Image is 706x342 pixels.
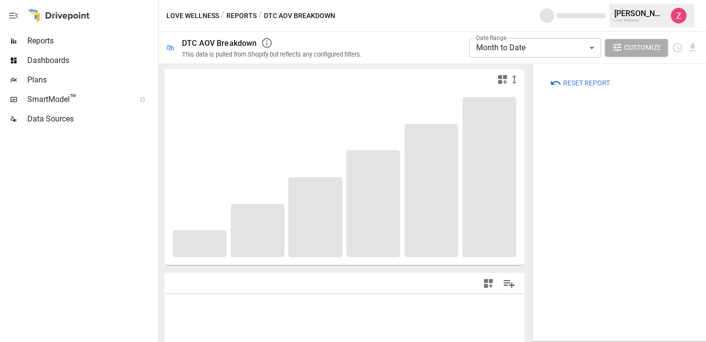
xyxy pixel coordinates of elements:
span: Month to Date [476,43,525,52]
div: This data is pulled from Shopify but reflects any configured filters. [182,51,362,58]
span: Plans [27,74,156,86]
span: Reset Report [563,77,610,89]
span: SmartModel [27,94,129,105]
span: ™ [70,92,77,104]
span: Customize [624,41,661,54]
span: Data Sources [27,113,156,125]
label: Date Range [476,34,506,42]
div: / [221,10,224,22]
div: DTC AOV Breakdown [182,39,257,48]
button: Download report [687,42,698,53]
div: 🛍 [166,43,174,52]
button: Zoe Keller [665,2,692,29]
button: Reset Report [543,74,617,92]
button: Love Wellness [166,10,219,22]
img: Zoe Keller [671,8,686,23]
div: Love Wellness [614,18,665,22]
span: Dashboards [27,55,156,66]
button: Manage Columns [498,273,520,295]
div: / [259,10,262,22]
button: Reports [226,10,257,22]
div: [PERSON_NAME] [614,9,665,18]
button: Schedule report [672,42,683,53]
span: Reports [27,35,156,47]
button: Customize [605,39,668,57]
